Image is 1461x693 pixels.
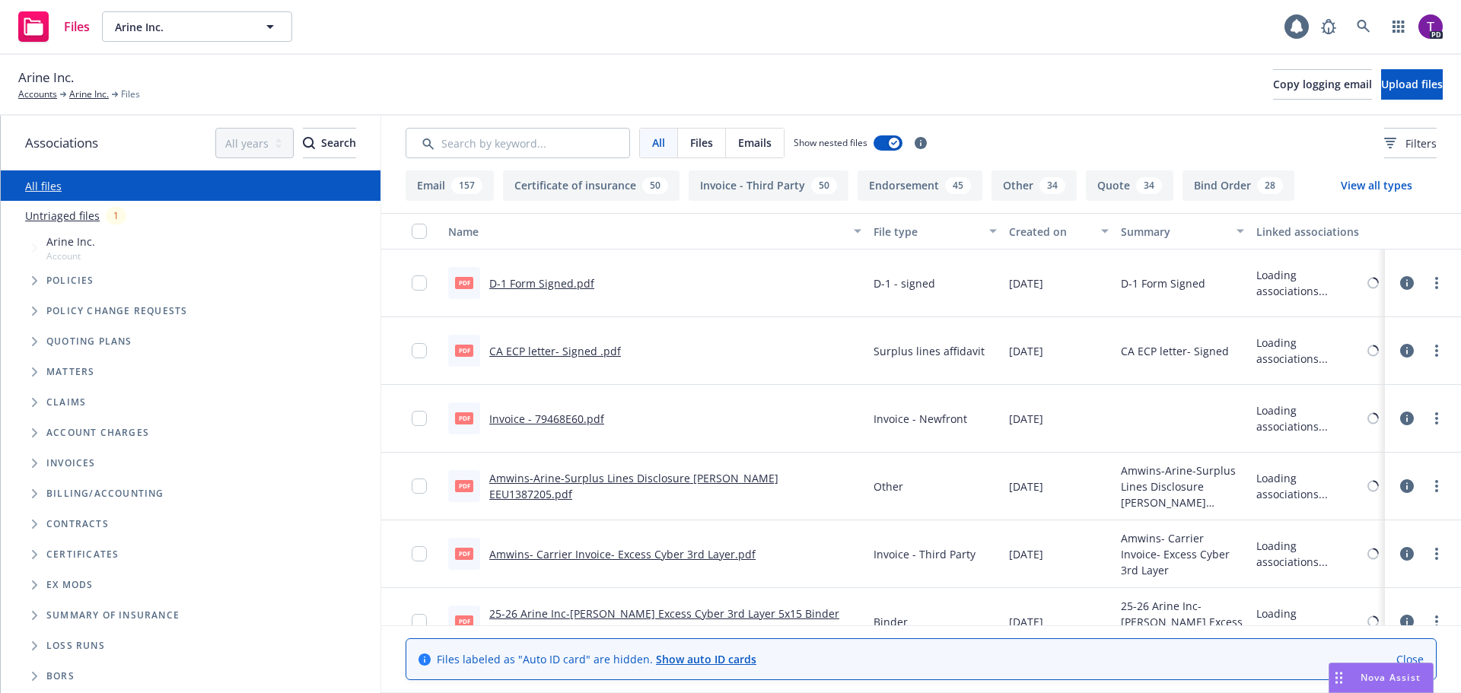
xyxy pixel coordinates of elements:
[1256,267,1364,299] div: Loading associations...
[1384,135,1437,151] span: Filters
[738,135,772,151] span: Emails
[1115,213,1249,250] button: Summary
[121,87,140,101] span: Files
[874,224,979,240] div: File type
[874,478,903,494] span: Other
[46,550,119,559] span: Certificates
[412,275,427,291] input: Toggle Row Selected
[1428,477,1446,495] a: more
[489,606,839,637] a: 25-26 Arine Inc-[PERSON_NAME] Excess Cyber 3rd Layer 5x15 Binder EEU 13872 05.pdf
[1428,274,1446,292] a: more
[656,652,756,666] a: Show auto ID cards
[1256,224,1379,240] div: Linked associations
[69,87,109,101] a: Arine Inc.
[406,170,494,201] button: Email
[303,137,315,149] svg: Search
[1121,530,1243,578] span: Amwins- Carrier Invoice- Excess Cyber 3rd Layer
[46,307,187,316] span: Policy change requests
[858,170,982,201] button: Endorsement
[437,651,756,667] span: Files labeled as "Auto ID card" are hidden.
[874,546,976,562] span: Invoice - Third Party
[455,412,473,424] span: pdf
[46,234,95,250] span: Arine Inc.
[303,129,356,157] div: Search
[1428,612,1446,631] a: more
[1384,128,1437,158] button: Filters
[874,411,967,427] span: Invoice - Newfront
[1348,11,1379,42] a: Search
[1009,224,1093,240] div: Created on
[690,135,713,151] span: Files
[1273,77,1372,91] span: Copy logging email
[945,177,971,194] div: 45
[992,170,1077,201] button: Other
[412,546,427,561] input: Toggle Row Selected
[503,170,680,201] button: Certificate of insurance
[18,68,74,87] span: Arine Inc.
[1329,663,1434,693] button: Nova Assist
[1428,545,1446,563] a: more
[1121,463,1243,510] span: Amwins-Arine-Surplus Lines Disclosure [PERSON_NAME] EEU1387205
[455,548,473,559] span: pdf
[1428,409,1446,428] a: more
[1121,275,1205,291] span: D-1 Form Signed
[689,170,848,201] button: Invoice - Third Party
[1009,478,1043,494] span: [DATE]
[642,177,668,194] div: 50
[64,21,90,33] span: Files
[1329,663,1348,692] div: Drag to move
[1039,177,1065,194] div: 34
[1256,335,1364,367] div: Loading associations...
[25,133,98,153] span: Associations
[412,411,427,426] input: Toggle Row Selected
[1256,470,1364,502] div: Loading associations...
[1182,170,1294,201] button: Bind Order
[46,489,164,498] span: Billing/Accounting
[489,547,756,561] a: Amwins- Carrier Invoice- Excess Cyber 3rd Layer.pdf
[46,337,132,346] span: Quoting plans
[1250,213,1385,250] button: Linked associations
[867,213,1002,250] button: File type
[46,428,149,437] span: Account charges
[1383,11,1414,42] a: Switch app
[448,224,845,240] div: Name
[406,128,630,158] input: Search by keyword...
[455,277,473,288] span: pdf
[46,672,75,681] span: BORs
[46,276,94,285] span: Policies
[412,614,427,629] input: Toggle Row Selected
[1256,402,1364,434] div: Loading associations...
[874,343,985,359] span: Surplus lines affidavit
[412,224,427,239] input: Select all
[1121,224,1227,240] div: Summary
[46,367,94,377] span: Matters
[1405,135,1437,151] span: Filters
[25,179,62,193] a: All files
[1361,671,1421,684] span: Nova Assist
[1136,177,1162,194] div: 34
[455,480,473,491] span: pdf
[46,398,86,407] span: Claims
[489,412,604,426] a: Invoice - 79468E60.pdf
[1256,606,1364,637] div: Loading associations...
[1009,343,1043,359] span: [DATE]
[1009,275,1043,291] span: [DATE]
[18,87,57,101] a: Accounts
[46,250,95,262] span: Account
[1121,598,1243,646] span: 25-26 Arine Inc-[PERSON_NAME] Excess Cyber 3rd Layer 5x15 Binder EEU 13872 05
[1316,170,1437,201] button: View all types
[1381,69,1443,100] button: Upload files
[1381,77,1443,91] span: Upload files
[102,11,292,42] button: Arine Inc.
[46,641,105,650] span: Loss Runs
[874,614,908,630] span: Binder
[1313,11,1344,42] a: Report a Bug
[1418,14,1443,39] img: photo
[46,520,109,529] span: Contracts
[1428,342,1446,360] a: more
[1003,213,1116,250] button: Created on
[489,471,778,501] a: Amwins-Arine-Surplus Lines Disclosure [PERSON_NAME] EEU1387205.pdf
[811,177,837,194] div: 50
[489,276,594,291] a: D-1 Form Signed.pdf
[106,207,126,224] div: 1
